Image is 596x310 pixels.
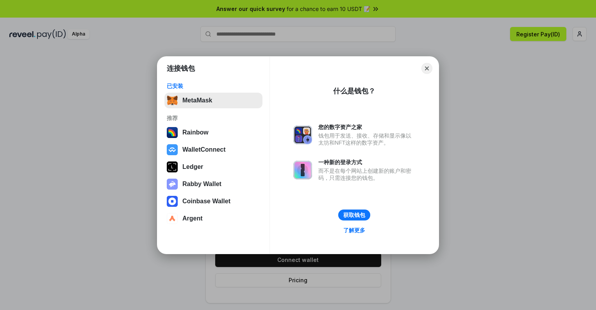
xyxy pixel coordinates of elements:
img: svg+xml,%3Csvg%20xmlns%3D%22http%3A%2F%2Fwww.w3.org%2F2000%2Fsvg%22%20fill%3D%22none%22%20viewBox... [293,125,312,144]
img: svg+xml,%3Csvg%20xmlns%3D%22http%3A%2F%2Fwww.w3.org%2F2000%2Fsvg%22%20fill%3D%22none%22%20viewBox... [167,179,178,190]
img: svg+xml,%3Csvg%20width%3D%2228%22%20height%3D%2228%22%20viewBox%3D%220%200%2028%2028%22%20fill%3D... [167,196,178,207]
h1: 连接钱包 [167,64,195,73]
div: 推荐 [167,115,260,122]
div: 而不是在每个网站上创建新的账户和密码，只需连接您的钱包。 [318,167,415,181]
img: svg+xml,%3Csvg%20width%3D%2228%22%20height%3D%2228%22%20viewBox%3D%220%200%2028%2028%22%20fill%3D... [167,213,178,224]
div: Rabby Wallet [182,181,221,188]
div: 已安装 [167,82,260,90]
a: 了解更多 [339,225,370,235]
img: svg+xml,%3Csvg%20xmlns%3D%22http%3A%2F%2Fwww.w3.org%2F2000%2Fsvg%22%20fill%3D%22none%22%20viewBox... [293,161,312,179]
div: Argent [182,215,203,222]
div: MetaMask [182,97,212,104]
button: Rainbow [164,125,262,140]
button: Close [421,63,432,74]
div: 什么是钱包？ [333,86,375,96]
div: 了解更多 [343,227,365,234]
div: Ledger [182,163,203,170]
img: svg+xml,%3Csvg%20fill%3D%22none%22%20height%3D%2233%22%20viewBox%3D%220%200%2035%2033%22%20width%... [167,95,178,106]
div: 您的数字资产之家 [318,124,415,131]
div: Rainbow [182,129,209,136]
button: Ledger [164,159,262,175]
div: 钱包用于发送、接收、存储和显示像以太坊和NFT这样的数字资产。 [318,132,415,146]
img: svg+xml,%3Csvg%20xmlns%3D%22http%3A%2F%2Fwww.w3.org%2F2000%2Fsvg%22%20width%3D%2228%22%20height%3... [167,161,178,172]
div: Coinbase Wallet [182,198,230,205]
button: 获取钱包 [338,210,370,220]
button: Coinbase Wallet [164,194,262,209]
button: Rabby Wallet [164,176,262,192]
button: WalletConnect [164,142,262,158]
img: svg+xml,%3Csvg%20width%3D%22120%22%20height%3D%22120%22%20viewBox%3D%220%200%20120%20120%22%20fil... [167,127,178,138]
img: svg+xml,%3Csvg%20width%3D%2228%22%20height%3D%2228%22%20viewBox%3D%220%200%2028%2028%22%20fill%3D... [167,144,178,155]
button: MetaMask [164,93,262,108]
div: 一种新的登录方式 [318,159,415,166]
div: 获取钱包 [343,211,365,219]
div: WalletConnect [182,146,226,153]
button: Argent [164,211,262,226]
